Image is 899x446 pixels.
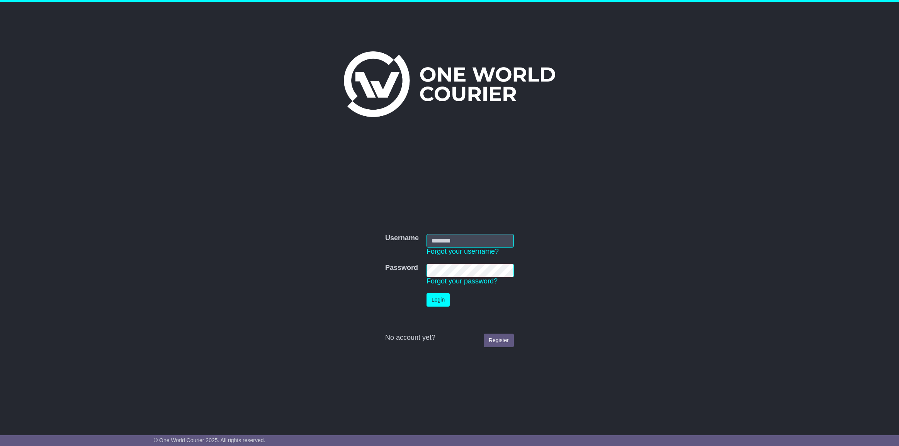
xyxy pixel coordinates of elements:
[427,293,450,307] button: Login
[484,334,514,347] a: Register
[427,277,498,285] a: Forgot your password?
[385,234,419,243] label: Username
[385,334,514,342] div: No account yet?
[344,51,555,117] img: One World
[427,248,499,255] a: Forgot your username?
[154,437,265,443] span: © One World Courier 2025. All rights reserved.
[385,264,418,272] label: Password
